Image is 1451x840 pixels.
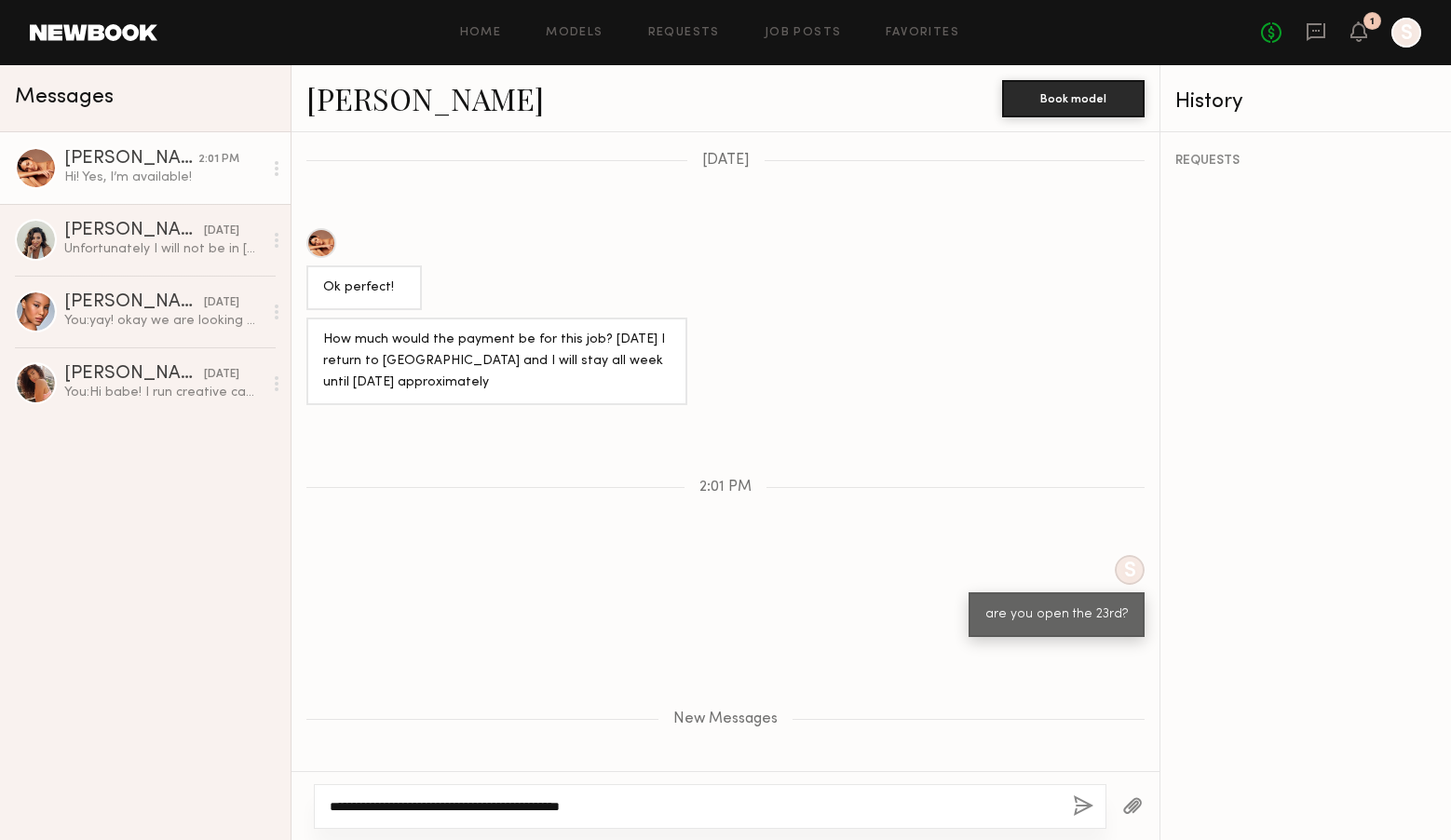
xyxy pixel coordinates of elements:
[886,27,959,39] a: Favorites
[306,78,544,118] a: [PERSON_NAME]
[64,384,263,401] div: You: Hi babe! I run creative campaigns for brands and one of my clients loves your look! It's a p...
[204,294,239,312] div: [DATE]
[198,151,239,169] div: 2:01 PM
[64,169,263,186] div: Hi! Yes, I’m available!
[702,153,750,169] span: [DATE]
[673,711,778,727] span: New Messages
[1391,18,1421,47] a: S
[648,27,720,39] a: Requests
[64,312,263,330] div: You: yay! okay we are looking at the 23rd in the late afternoon. would that work?
[64,365,204,384] div: [PERSON_NAME]
[64,293,204,312] div: [PERSON_NAME]
[64,150,198,169] div: [PERSON_NAME]
[204,366,239,384] div: [DATE]
[204,223,239,240] div: [DATE]
[64,240,263,258] div: Unfortunately I will not be in [GEOGRAPHIC_DATA] on this date
[1175,155,1436,168] div: REQUESTS
[1002,89,1145,105] a: Book model
[64,222,204,240] div: [PERSON_NAME]
[699,480,752,495] span: 2:01 PM
[323,278,405,299] div: Ok perfect!
[460,27,502,39] a: Home
[1002,80,1145,117] button: Book model
[323,330,671,394] div: How much would the payment be for this job? [DATE] I return to [GEOGRAPHIC_DATA] and I will stay ...
[1370,17,1375,27] div: 1
[765,27,842,39] a: Job Posts
[1175,91,1436,113] div: History
[546,27,603,39] a: Models
[15,87,114,108] span: Messages
[985,604,1128,626] div: are you open the 23rd?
